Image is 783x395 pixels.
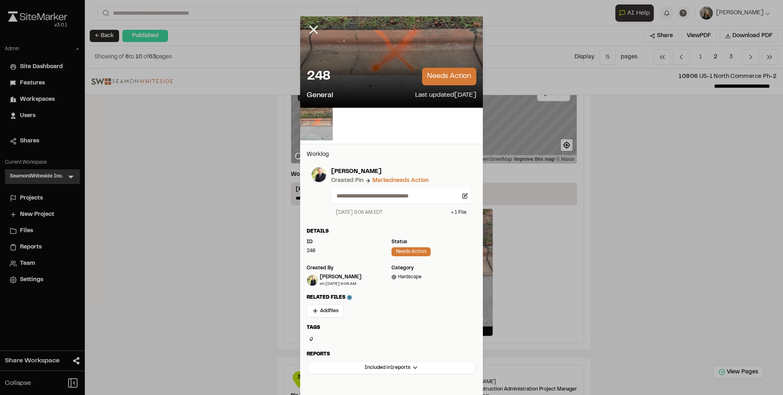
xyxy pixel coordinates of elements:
button: Included in1reports [307,361,476,374]
div: 248 [307,247,391,255]
div: needs action [391,247,431,256]
div: [PERSON_NAME] [320,273,361,281]
img: file [300,108,333,140]
div: Hardscape [391,273,476,281]
div: Reports [307,351,476,358]
p: General [307,90,333,101]
div: Created Pin [331,176,363,185]
img: photo [312,167,326,182]
img: Jim Donahoe [307,275,318,286]
div: Marked needs action [372,176,429,185]
div: category [391,264,476,272]
div: Created by [307,264,391,272]
span: Add files [320,307,338,315]
div: Tags [307,324,476,331]
button: Addfiles [307,304,344,317]
div: + 1 File [451,209,467,216]
p: needs action [422,68,476,85]
div: Details [307,228,476,235]
div: Status [391,238,476,246]
p: 248 [307,69,330,85]
div: [DATE] 9:06 AM EDT [336,209,383,216]
p: Worklog [307,150,476,159]
div: ID [307,238,391,246]
span: Included in 1 reports [365,364,410,371]
p: Last updated [DATE] [415,90,476,101]
span: Related Files [307,294,352,301]
button: Edit Tags [307,335,316,344]
p: [PERSON_NAME] [331,167,471,176]
div: on [DATE] 9:06 AM [320,281,361,287]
